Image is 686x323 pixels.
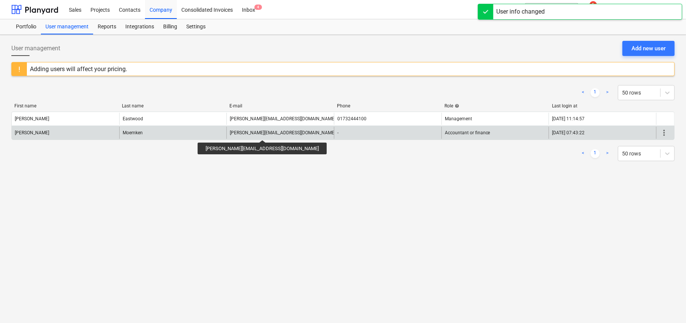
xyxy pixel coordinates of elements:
[254,5,262,10] span: 4
[229,103,331,109] div: E-mail
[230,116,335,121] div: [PERSON_NAME][EMAIL_ADDRESS][DOMAIN_NAME]
[603,149,612,158] a: Next page
[14,103,116,109] div: First name
[337,103,438,109] div: Phone
[578,149,588,158] a: Previous page
[30,65,127,73] div: Adding users will affect your pricing.
[123,116,143,121] div: Eastwood
[622,41,675,56] button: Add new user
[552,103,653,109] div: Last login at
[445,116,472,121] span: Management
[11,44,60,53] span: User management
[121,19,159,34] a: Integrations
[631,43,666,53] div: Add new user
[11,19,41,34] a: Portfolio
[552,116,585,121] div: [DATE] 11:14:57
[496,7,545,16] div: User info changed
[659,128,669,137] span: more_vert
[15,130,49,135] div: [PERSON_NAME]
[123,130,143,135] div: Moemken
[578,88,588,97] a: Previous page
[122,103,223,109] div: Last name
[444,103,546,109] div: Role
[337,130,338,135] div: -
[93,19,121,34] a: Reports
[41,19,93,34] a: User management
[445,130,490,135] span: Accountant or finance
[337,116,366,121] div: 01732444100
[591,149,600,158] a: Page 1 is your current page
[603,88,612,97] a: Next page
[159,19,182,34] a: Billing
[453,104,459,108] span: help
[591,88,600,97] a: Page 1 is your current page
[648,287,686,323] iframe: Chat Widget
[182,19,210,34] a: Settings
[552,130,585,135] div: [DATE] 07:43:22
[230,130,335,135] div: [PERSON_NAME][EMAIL_ADDRESS][DOMAIN_NAME]
[15,116,49,121] div: [PERSON_NAME]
